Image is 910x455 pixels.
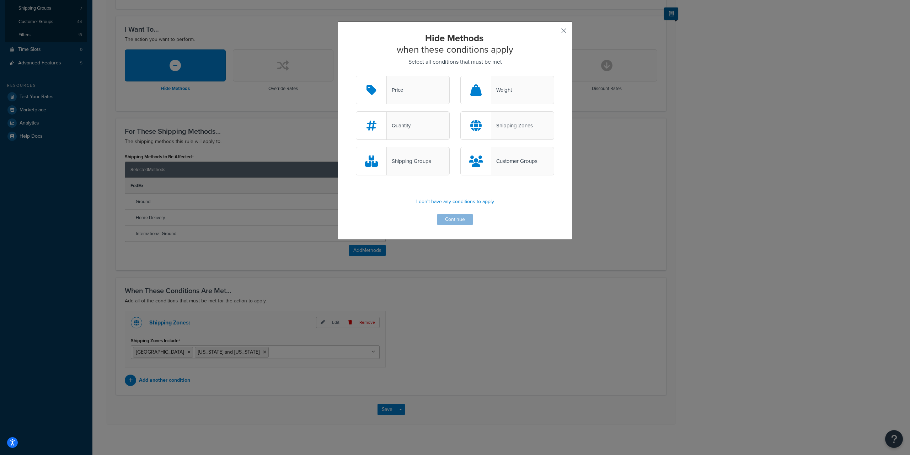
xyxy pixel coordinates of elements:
[356,197,554,207] p: I don't have any conditions to apply
[425,31,483,45] strong: Hide Methods
[387,156,431,166] div: Shipping Groups
[387,121,411,131] div: Quantity
[356,32,554,55] h2: when these conditions apply
[491,121,533,131] div: Shipping Zones
[491,156,537,166] div: Customer Groups
[491,85,512,95] div: Weight
[356,57,554,67] p: Select all conditions that must be met
[387,85,403,95] div: Price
